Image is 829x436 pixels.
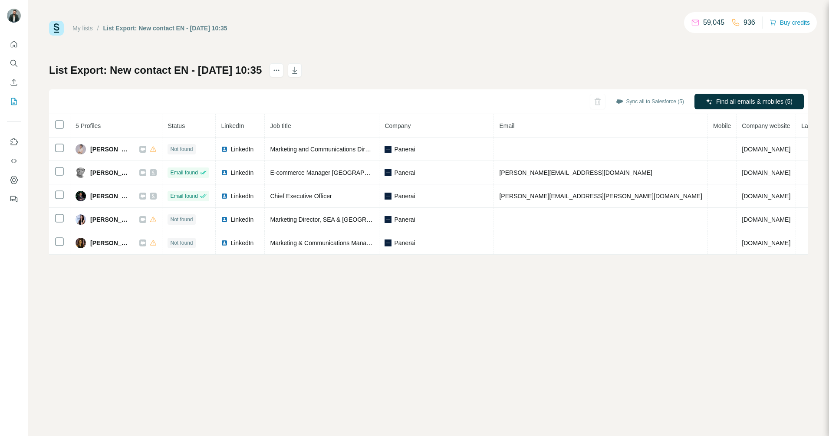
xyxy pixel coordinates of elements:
span: LinkedIn [230,168,253,177]
button: Quick start [7,36,21,52]
span: [PERSON_NAME][EMAIL_ADDRESS][PERSON_NAME][DOMAIN_NAME] [499,193,702,200]
span: LinkedIn [230,192,253,200]
span: Panerai [394,239,415,247]
img: LinkedIn logo [221,239,228,246]
img: Surfe Logo [49,21,64,36]
img: Avatar [76,144,86,154]
span: [PERSON_NAME][EMAIL_ADDRESS][DOMAIN_NAME] [499,169,652,176]
img: LinkedIn logo [221,193,228,200]
img: company-logo [385,216,391,223]
span: Job title [270,122,291,129]
span: Marketing and Communications Director [270,146,378,153]
span: LinkedIn [230,215,253,224]
img: company-logo [385,239,391,246]
span: LinkedIn [221,122,244,129]
img: company-logo [385,169,391,176]
img: Avatar [76,238,86,248]
span: Panerai [394,192,415,200]
span: [DOMAIN_NAME] [742,193,790,200]
span: [PERSON_NAME] [90,215,131,224]
span: 5 Profiles [76,122,101,129]
span: Mobile [713,122,731,129]
span: Panerai [394,145,415,154]
span: [PERSON_NAME] [90,168,131,177]
img: company-logo [385,146,391,153]
span: LinkedIn [230,145,253,154]
span: E-commerce Manager [GEOGRAPHIC_DATA] [270,169,395,176]
button: Enrich CSV [7,75,21,90]
img: Avatar [76,191,86,201]
span: Not found [170,145,193,153]
img: Avatar [76,167,86,178]
img: Avatar [7,9,21,23]
span: Panerai [394,168,415,177]
img: LinkedIn logo [221,169,228,176]
img: LinkedIn logo [221,216,228,223]
span: Not found [170,239,193,247]
img: company-logo [385,193,391,200]
li: / [97,24,99,33]
span: Chief Executive Officer [270,193,332,200]
span: Marketing Director, SEA & [GEOGRAPHIC_DATA] [270,216,405,223]
span: Status [168,122,185,129]
p: 59,045 [703,17,724,28]
span: [PERSON_NAME] [90,145,131,154]
button: Use Surfe on LinkedIn [7,134,21,150]
span: Marketing & Communications Manager [GEOGRAPHIC_DATA] & [GEOGRAPHIC_DATA] [270,239,510,246]
span: Landline [801,122,824,129]
button: Dashboard [7,172,21,188]
button: Sync all to Salesforce (5) [610,95,690,108]
span: [DOMAIN_NAME] [742,169,790,176]
div: List Export: New contact EN - [DATE] 10:35 [103,24,227,33]
button: actions [270,63,283,77]
span: [DOMAIN_NAME] [742,216,790,223]
span: Email found [170,169,197,177]
h1: List Export: New contact EN - [DATE] 10:35 [49,63,262,77]
img: LinkedIn logo [221,146,228,153]
button: Find all emails & mobiles (5) [694,94,804,109]
span: LinkedIn [230,239,253,247]
button: Use Surfe API [7,153,21,169]
span: Find all emails & mobiles (5) [716,97,793,106]
span: [DOMAIN_NAME] [742,146,790,153]
img: Avatar [76,214,86,225]
button: Feedback [7,191,21,207]
span: [PERSON_NAME] [90,239,131,247]
span: Email found [170,192,197,200]
span: [DOMAIN_NAME] [742,239,790,246]
span: [PERSON_NAME] [90,192,131,200]
span: Company website [742,122,790,129]
span: Panerai [394,215,415,224]
span: Email [499,122,514,129]
span: Company [385,122,411,129]
span: Not found [170,216,193,223]
button: Search [7,56,21,71]
p: 936 [743,17,755,28]
a: My lists [72,25,93,32]
button: My lists [7,94,21,109]
button: Buy credits [770,16,810,29]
